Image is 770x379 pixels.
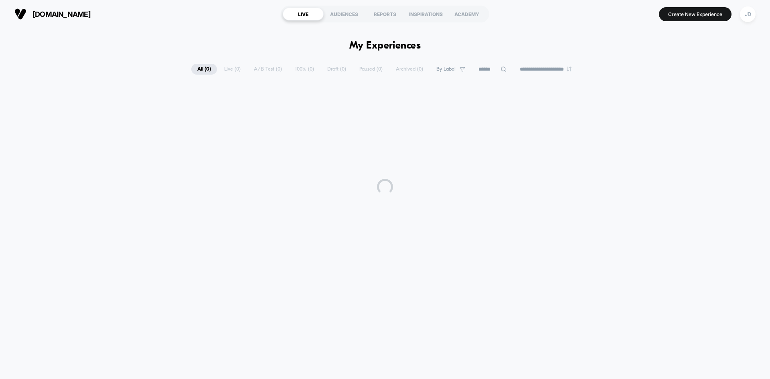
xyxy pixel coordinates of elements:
div: LIVE [283,8,324,20]
h1: My Experiences [349,40,421,52]
div: REPORTS [365,8,405,20]
span: By Label [436,66,456,72]
button: Create New Experience [659,7,731,21]
span: All ( 0 ) [191,64,217,75]
div: AUDIENCES [324,8,365,20]
img: end [567,67,571,71]
img: Visually logo [14,8,26,20]
div: ACADEMY [446,8,487,20]
div: INSPIRATIONS [405,8,446,20]
span: [DOMAIN_NAME] [32,10,91,18]
div: JD [740,6,756,22]
button: [DOMAIN_NAME] [12,8,93,20]
button: JD [738,6,758,22]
